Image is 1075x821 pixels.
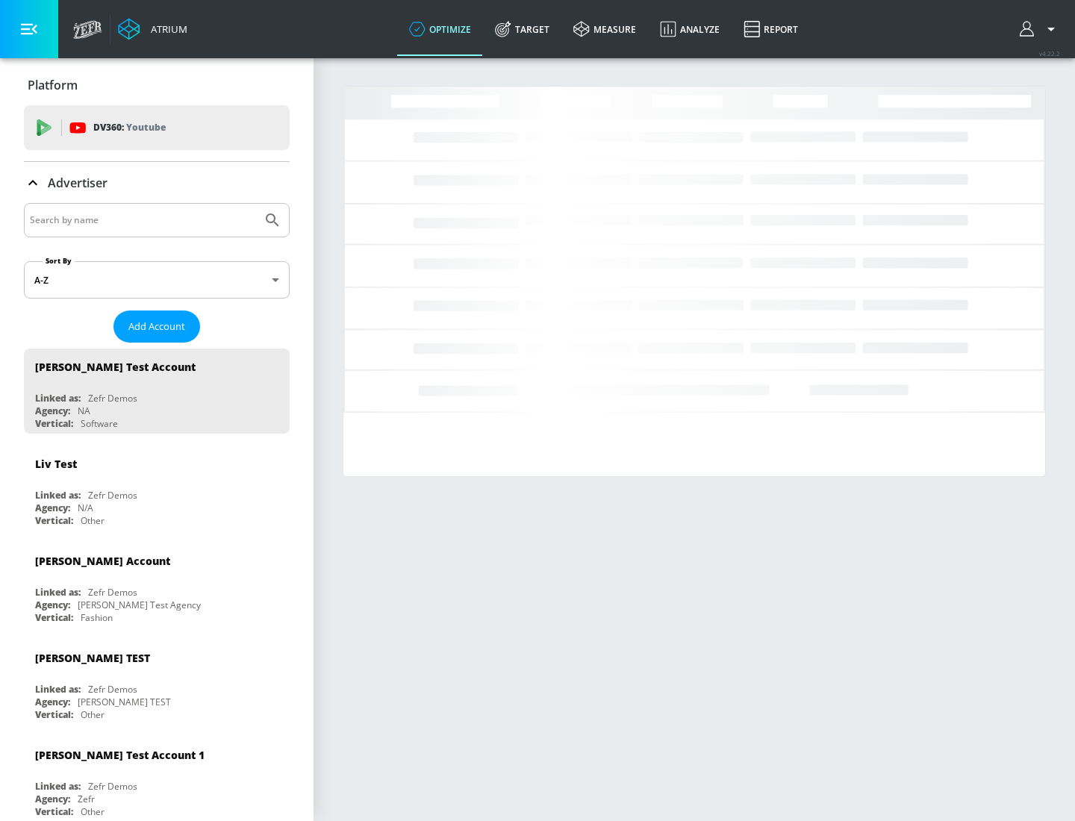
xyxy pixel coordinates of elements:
input: Search by name [30,210,256,230]
div: Agency: [35,405,70,417]
a: Report [732,2,810,56]
div: Other [81,514,105,527]
div: [PERSON_NAME] Test Agency [78,599,201,611]
div: Zefr Demos [88,780,137,793]
div: [PERSON_NAME] Test Account [35,360,196,374]
div: [PERSON_NAME] TEST [78,696,171,708]
div: Vertical: [35,514,73,527]
p: Advertiser [48,175,107,191]
div: Other [81,805,105,818]
a: measure [561,2,648,56]
div: Platform [24,64,290,106]
div: Other [81,708,105,721]
div: [PERSON_NAME] TEST [35,651,150,665]
div: Agency: [35,502,70,514]
div: Linked as: [35,683,81,696]
div: Agency: [35,793,70,805]
label: Sort By [43,256,75,266]
div: Zefr Demos [88,683,137,696]
div: Linked as: [35,392,81,405]
div: Zefr Demos [88,392,137,405]
div: Liv Test [35,457,77,471]
div: Fashion [81,611,113,624]
div: Vertical: [35,417,73,430]
a: optimize [397,2,483,56]
div: [PERSON_NAME] Test AccountLinked as:Zefr DemosAgency:NAVertical:Software [24,349,290,434]
div: Software [81,417,118,430]
div: Atrium [145,22,187,36]
span: v 4.22.2 [1039,49,1060,57]
p: Platform [28,77,78,93]
div: Liv TestLinked as:Zefr DemosAgency:N/AVertical:Other [24,446,290,531]
p: Youtube [126,119,166,135]
div: DV360: Youtube [24,105,290,150]
div: Zefr Demos [88,586,137,599]
div: N/A [78,502,93,514]
div: [PERSON_NAME] TESTLinked as:Zefr DemosAgency:[PERSON_NAME] TESTVertical:Other [24,640,290,725]
div: Zefr [78,793,95,805]
div: [PERSON_NAME] AccountLinked as:Zefr DemosAgency:[PERSON_NAME] Test AgencyVertical:Fashion [24,543,290,628]
div: A-Z [24,261,290,299]
div: NA [78,405,90,417]
button: Add Account [113,310,200,343]
div: Agency: [35,599,70,611]
div: Vertical: [35,611,73,624]
p: DV360: [93,119,166,136]
div: Vertical: [35,708,73,721]
a: Atrium [118,18,187,40]
div: Zefr Demos [88,489,137,502]
span: Add Account [128,318,185,335]
div: Linked as: [35,489,81,502]
div: Linked as: [35,780,81,793]
div: Agency: [35,696,70,708]
div: Linked as: [35,586,81,599]
div: [PERSON_NAME] Account [35,554,170,568]
div: Vertical: [35,805,73,818]
div: Advertiser [24,162,290,204]
div: [PERSON_NAME] Test Account 1 [35,748,205,762]
a: Target [483,2,561,56]
a: Analyze [648,2,732,56]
